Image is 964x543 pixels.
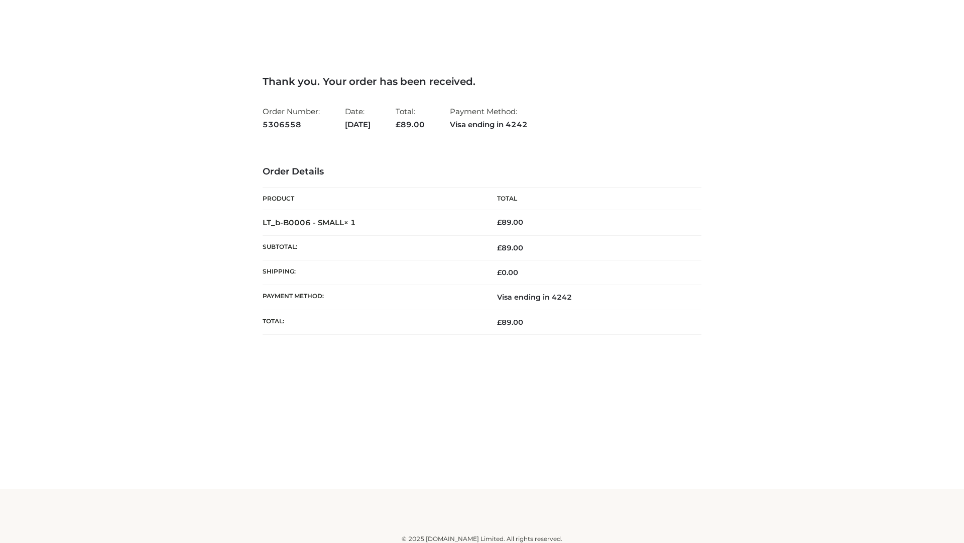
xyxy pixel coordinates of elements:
strong: × 1 [344,218,356,227]
th: Total: [263,310,482,334]
span: £ [497,243,502,252]
span: 89.00 [497,318,523,327]
th: Subtotal: [263,235,482,260]
span: £ [497,318,502,327]
li: Date: [345,103,371,133]
span: £ [396,120,401,129]
li: Total: [396,103,425,133]
th: Shipping: [263,260,482,285]
span: £ [497,268,502,277]
strong: [DATE] [345,118,371,131]
h3: Thank you. Your order has been received. [263,75,701,87]
strong: 5306558 [263,118,320,131]
th: Total [482,188,701,210]
span: 89.00 [497,243,523,252]
li: Payment Method: [450,103,528,133]
bdi: 0.00 [497,268,518,277]
bdi: 89.00 [497,218,523,227]
h3: Order Details [263,166,701,177]
span: £ [497,218,502,227]
strong: LT_b-B0006 - SMALL [263,218,356,227]
li: Order Number: [263,103,320,133]
th: Payment method: [263,285,482,310]
strong: Visa ending in 4242 [450,118,528,131]
td: Visa ending in 4242 [482,285,701,310]
th: Product [263,188,482,210]
span: 89.00 [396,120,425,129]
